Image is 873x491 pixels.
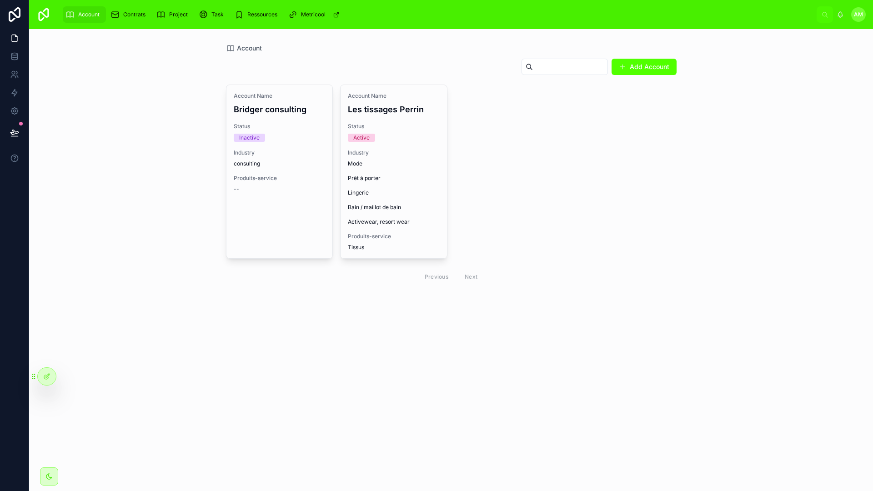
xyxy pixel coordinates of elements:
[348,233,440,240] span: Produits-service
[234,160,326,167] span: consulting
[78,11,100,18] span: Account
[353,134,370,142] div: Active
[211,11,224,18] span: Task
[348,244,440,251] span: Tissus
[196,6,230,23] a: Task
[234,185,239,193] span: --
[247,11,277,18] span: Ressources
[232,6,284,23] a: Ressources
[226,44,262,53] a: Account
[123,11,145,18] span: Contrats
[348,92,440,100] span: Account Name
[169,11,188,18] span: Project
[286,6,344,23] a: Metricool
[108,6,152,23] a: Contrats
[348,123,440,130] span: Status
[854,11,863,18] span: AM
[239,134,260,142] div: Inactive
[36,7,51,22] img: App logo
[237,44,262,53] span: Account
[63,6,106,23] a: Account
[58,5,817,25] div: scrollable content
[234,103,326,115] h4: Bridger consulting
[340,85,447,259] a: Account NameLes tissages PerrinStatusActiveIndustryMode Prêt à porter Lingerie Bain / maillot de ...
[234,92,326,100] span: Account Name
[226,85,333,259] a: Account NameBridger consultingStatusInactiveIndustryconsultingProduits-service--
[234,175,326,182] span: Produits-service
[154,6,194,23] a: Project
[234,123,326,130] span: Status
[348,149,440,156] span: Industry
[234,149,326,156] span: Industry
[612,59,677,75] button: Add Account
[348,160,440,225] span: Mode Prêt à porter Lingerie Bain / maillot de bain Activewear, resort wear
[348,103,440,115] h4: Les tissages Perrin
[301,11,326,18] span: Metricool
